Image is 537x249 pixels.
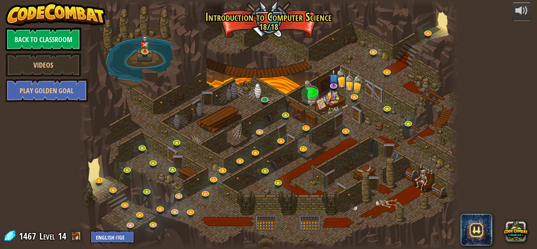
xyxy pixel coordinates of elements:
img: level-banner-unstarted-subscriber.png [329,69,339,87]
a: Back to Classroom [6,28,81,51]
span: Level [39,230,55,243]
span: 1467 [19,230,39,242]
a: Play Golden Goal [6,79,88,102]
a: Videos [6,53,81,77]
img: level-banner-multiplayer.png [140,35,149,52]
img: CodeCombat - Learn how to code by playing a game [6,2,106,26]
span: 14 [58,230,66,242]
button: Adjust volume [512,2,531,21]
